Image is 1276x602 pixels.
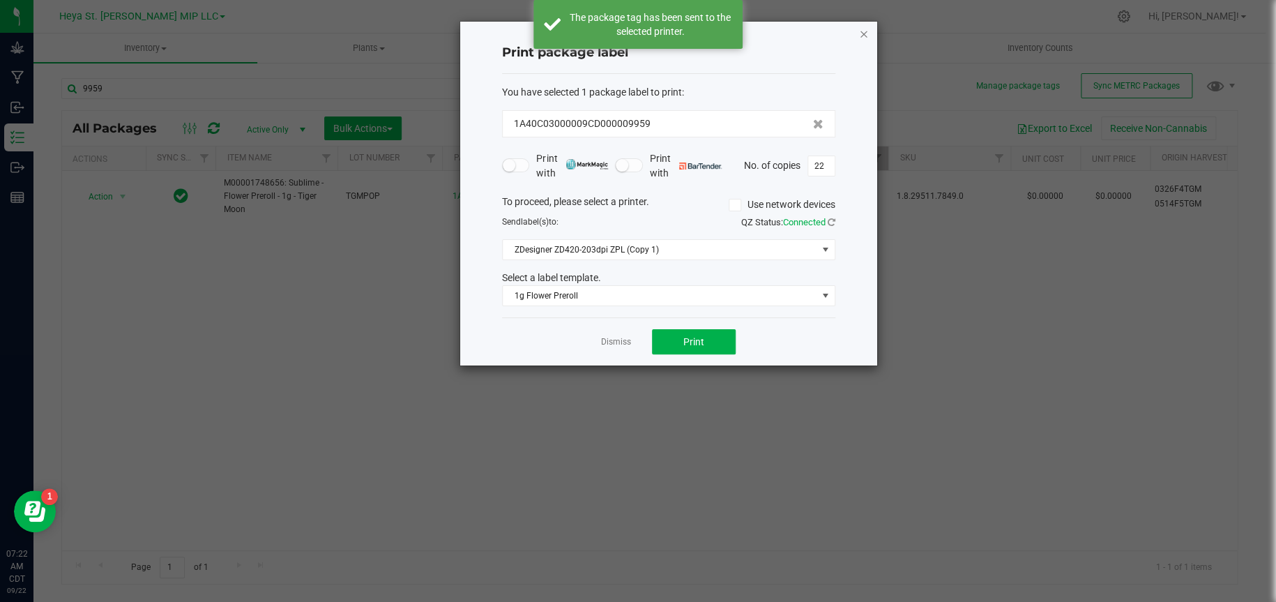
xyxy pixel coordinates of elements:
[536,151,608,181] span: Print with
[503,240,817,259] span: ZDesigner ZD420-203dpi ZPL (Copy 1)
[679,163,722,170] img: bartender.png
[502,44,835,62] h4: Print package label
[502,86,682,98] span: You have selected 1 package label to print
[521,217,549,227] span: label(s)
[41,488,58,505] iframe: Resource center unread badge
[492,271,846,285] div: Select a label template.
[652,329,736,354] button: Print
[492,195,846,216] div: To proceed, please select a printer.
[514,116,651,131] span: 1A40C03000009CD000009959
[565,159,608,170] img: mark_magic_cybra.png
[741,217,835,227] span: QZ Status:
[503,286,817,306] span: 1g Flower Preroll
[744,159,800,170] span: No. of copies
[14,490,56,532] iframe: Resource center
[783,217,826,227] span: Connected
[568,10,732,38] div: The package tag has been sent to the selected printer.
[502,85,835,100] div: :
[502,217,559,227] span: Send to:
[683,336,704,347] span: Print
[601,336,631,348] a: Dismiss
[729,197,835,212] label: Use network devices
[650,151,722,181] span: Print with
